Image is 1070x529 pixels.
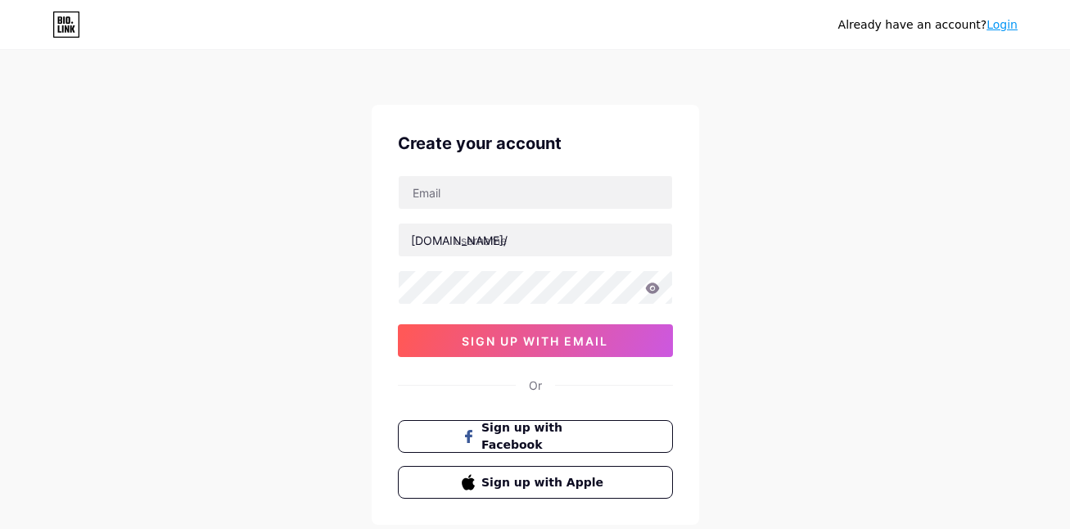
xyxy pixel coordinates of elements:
div: Or [529,377,542,394]
div: Already have an account? [838,16,1018,34]
div: [DOMAIN_NAME]/ [411,232,508,249]
button: sign up with email [398,324,673,357]
input: Email [399,176,672,209]
div: Create your account [398,131,673,156]
input: username [399,224,672,256]
a: Login [986,18,1018,31]
span: Sign up with Facebook [481,419,608,454]
button: Sign up with Apple [398,466,673,499]
span: sign up with email [462,334,608,348]
button: Sign up with Facebook [398,420,673,453]
span: Sign up with Apple [481,474,608,491]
